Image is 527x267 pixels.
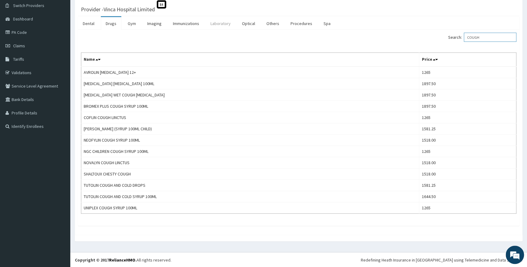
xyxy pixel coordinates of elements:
[206,17,236,30] a: Laboratory
[75,257,137,263] strong: Copyright © 2017 .
[32,34,103,42] div: Chat with us now
[286,17,317,30] a: Procedures
[419,135,516,146] td: 1518.00
[419,67,516,78] td: 1265
[81,191,419,202] td: TUTOLIN COUGH AND COLD SYRUP 100ML
[100,3,115,18] div: Minimize live chat window
[419,101,516,112] td: 1897.50
[13,3,44,8] span: Switch Providers
[11,31,25,46] img: d_794563401_company_1708531726252_794563401
[142,17,167,30] a: Imaging
[81,146,419,157] td: NGC CHILDREN COUGH SYRUP 100ML
[35,77,84,139] span: We're online!
[81,135,419,146] td: NEOFYLIN COUGH SYRUP 100ML
[81,168,419,180] td: SHALTOUX CHESTY COUGH
[419,168,516,180] td: 1518.00
[361,257,522,263] div: Redefining Heath Insurance in [GEOGRAPHIC_DATA] using Telemedicine and Data Science!
[419,89,516,101] td: 1897.50
[81,53,419,67] th: Name
[81,123,419,135] td: [PERSON_NAME] (SYRUP 100ML CHILD)
[419,180,516,191] td: 1581.25
[262,17,284,30] a: Others
[419,78,516,89] td: 1897.50
[319,17,335,30] a: Spa
[419,157,516,168] td: 1518.00
[419,146,516,157] td: 1265
[419,202,516,214] td: 1265
[81,157,419,168] td: NOVALYN COUGH LINCTUS
[81,202,419,214] td: UNIPLEX COUGH SYRUP 100ML
[109,257,135,263] a: RelianceHMO
[81,89,419,101] td: [MEDICAL_DATA] WET COUGH [MEDICAL_DATA]
[81,78,419,89] td: [MEDICAL_DATA] [MEDICAL_DATA] 100ML
[3,167,116,188] textarea: Type your message and hit 'Enter'
[157,0,166,9] span: St
[123,17,141,30] a: Gym
[419,191,516,202] td: 1644.50
[81,101,419,112] td: BROMEX PLUS COUGH SYRUP 100ML
[419,112,516,123] td: 1265
[78,17,99,30] a: Dental
[81,112,419,123] td: COFLIN COUGH LINCTUS
[81,7,155,12] h3: Provider - Vinca Hospital Limited
[101,17,121,30] a: Drugs
[81,180,419,191] td: TUTOLIN COUGH AND COLD DROPS
[237,17,260,30] a: Optical
[13,16,33,22] span: Dashboard
[419,53,516,67] th: Price
[448,33,516,42] label: Search:
[419,123,516,135] td: 1581.25
[168,17,204,30] a: Immunizations
[13,56,24,62] span: Tariffs
[13,43,25,49] span: Claims
[464,33,516,42] input: Search:
[81,67,419,78] td: AVROLIN [MEDICAL_DATA] 12+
